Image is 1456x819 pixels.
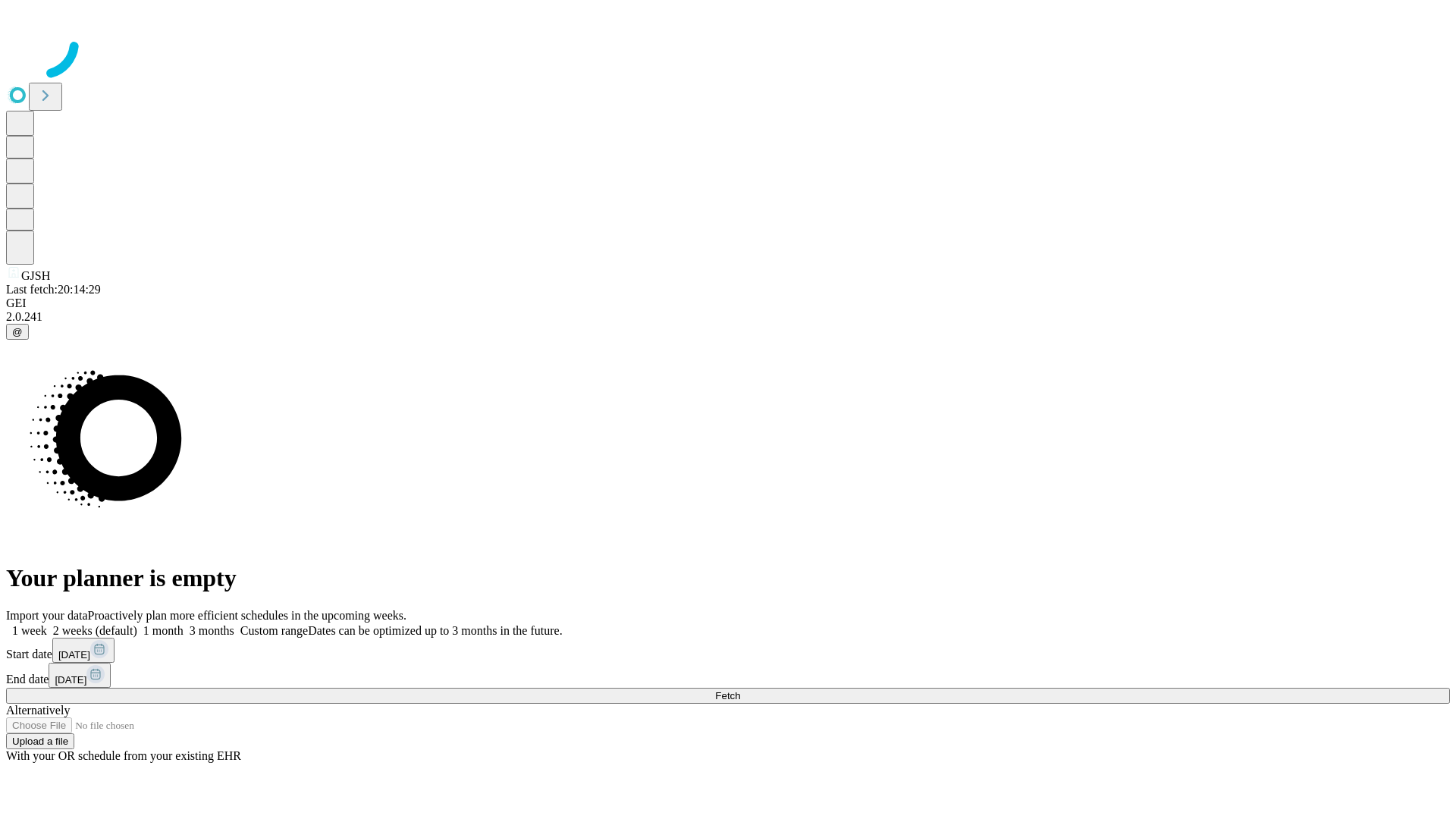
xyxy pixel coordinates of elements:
[6,749,241,762] span: With your OR schedule from your existing EHR
[6,704,70,717] span: Alternatively
[49,663,111,688] button: [DATE]
[6,638,1450,663] div: Start date
[190,624,234,637] span: 3 months
[88,609,406,622] span: Proactively plan more efficient schedules in the upcoming weeks.
[52,638,115,663] button: [DATE]
[6,310,1450,324] div: 2.0.241
[6,283,101,296] span: Last fetch: 20:14:29
[6,564,1450,592] h1: Your planner is empty
[715,690,740,701] span: Fetch
[6,324,29,340] button: @
[143,624,184,637] span: 1 month
[12,624,47,637] span: 1 week
[240,624,308,637] span: Custom range
[6,688,1450,704] button: Fetch
[308,624,562,637] span: Dates can be optimized up to 3 months in the future.
[6,733,74,749] button: Upload a file
[55,674,86,686] span: [DATE]
[58,649,90,661] span: [DATE]
[21,269,50,282] span: GJSH
[53,624,137,637] span: 2 weeks (default)
[6,297,1450,310] div: GEI
[12,326,23,337] span: @
[6,663,1450,688] div: End date
[6,609,88,622] span: Import your data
